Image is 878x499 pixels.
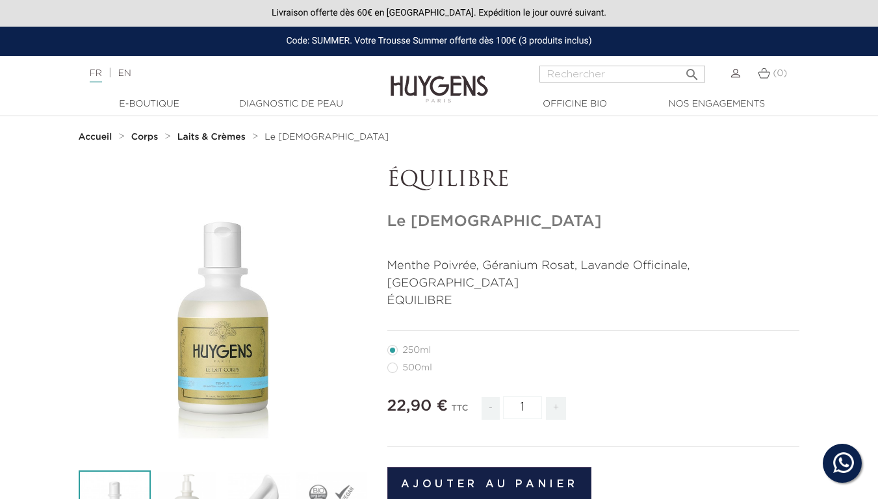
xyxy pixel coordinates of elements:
a: FR [90,69,102,83]
span: + [546,397,567,420]
input: Quantité [503,396,542,419]
strong: Laits & Crèmes [177,133,246,142]
div: | [83,66,356,81]
strong: Accueil [79,133,112,142]
a: Nos engagements [652,97,782,111]
span: Le [DEMOGRAPHIC_DATA] [265,133,389,142]
h1: Le [DEMOGRAPHIC_DATA] [387,212,800,231]
a: Le [DEMOGRAPHIC_DATA] [265,132,389,142]
i:  [684,63,700,79]
a: Diagnostic de peau [226,97,356,111]
span: (0) [773,69,787,78]
a: Laits & Crèmes [177,132,249,142]
a: Corps [131,132,161,142]
label: 500ml [387,363,448,373]
a: EN [118,69,131,78]
img: Huygens [391,55,488,105]
input: Rechercher [539,66,705,83]
p: ÉQUILIBRE [387,168,800,193]
a: E-Boutique [84,97,214,111]
strong: Corps [131,133,159,142]
p: ÉQUILIBRE [387,292,800,310]
label: 250ml [387,345,446,355]
a: Accueil [79,132,115,142]
span: 22,90 € [387,398,448,414]
a: Officine Bio [510,97,640,111]
button:  [680,62,704,79]
span: - [482,397,500,420]
div: TTC [451,394,468,429]
p: Menthe Poivrée, Géranium Rosat, Lavande Officinale, [GEOGRAPHIC_DATA] [387,257,800,292]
